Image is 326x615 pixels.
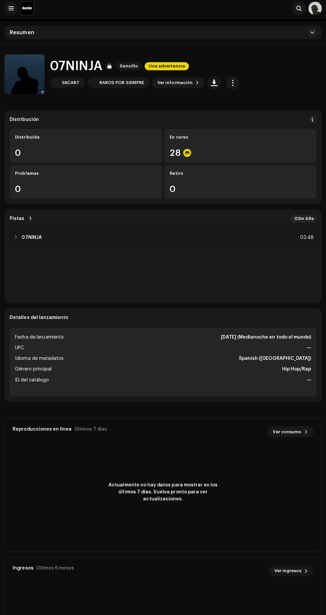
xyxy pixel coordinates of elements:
[11,217,25,222] strong: Pistas
[16,344,25,352] span: UPC
[63,82,80,87] div: SKCART
[306,344,310,352] strong: —
[272,425,300,438] span: Ver consumo
[145,64,189,72] span: Una advertencia
[16,365,52,373] span: Género principal
[307,4,321,17] img: ed756c74-01e9-49c0-965c-4396312ad3c3
[37,564,75,569] div: Últimos 6 meses
[289,216,315,224] div: 02m 48s
[51,61,103,75] h1: 07NINJA
[152,79,204,90] button: Ver información
[221,333,310,341] strong: [DATE] (Medianoche en todo el mundo)
[16,172,156,177] div: Problemas
[14,564,34,569] div: Ingresos
[281,365,310,373] strong: Hip Hop/Rap
[157,78,192,91] span: Ver información
[116,64,142,72] span: Sencillo
[52,80,60,88] img: 476bd516-d769-4fa2-b7e6-36993c452934
[16,333,65,341] span: Fecha de lanzamiento
[268,564,312,575] button: Ver ingresos
[306,376,310,384] strong: —
[273,563,300,576] span: Ver ingresos
[28,217,34,223] p-badge: 1
[14,426,72,431] div: Reproducciones en línea
[100,82,144,87] div: RAROS POR SIEMPRE
[75,426,107,431] div: Últimos 7 días
[89,80,97,88] img: 9ff846f5-ab7e-4b57-9d95-b44ae8b18234
[16,376,50,384] span: ID del catálogo
[11,119,40,124] div: Distribución
[267,426,312,437] button: Ver consumo
[11,32,35,37] span: Resumen
[11,315,69,321] strong: Detalles del lanzamiento
[5,56,45,96] img: 2808a333-d226-42ef-a420-ac7f6d1faa7e
[298,234,313,242] div: 02:48
[16,355,64,362] span: Idioma de metadatos
[170,136,310,141] div: En curso
[16,136,156,141] div: Distribuída
[21,4,35,17] img: 10370c6a-d0e2-4592-b8a2-38f444b0ca44
[238,355,310,362] strong: Spanish ([GEOGRAPHIC_DATA])
[23,236,43,241] strong: 07NINJA
[170,172,310,177] div: Retiro
[103,481,223,502] span: Actualmente no hay datos para mostrar en los últimos 7 días. Vuelva pronto para ver actualizaciones.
